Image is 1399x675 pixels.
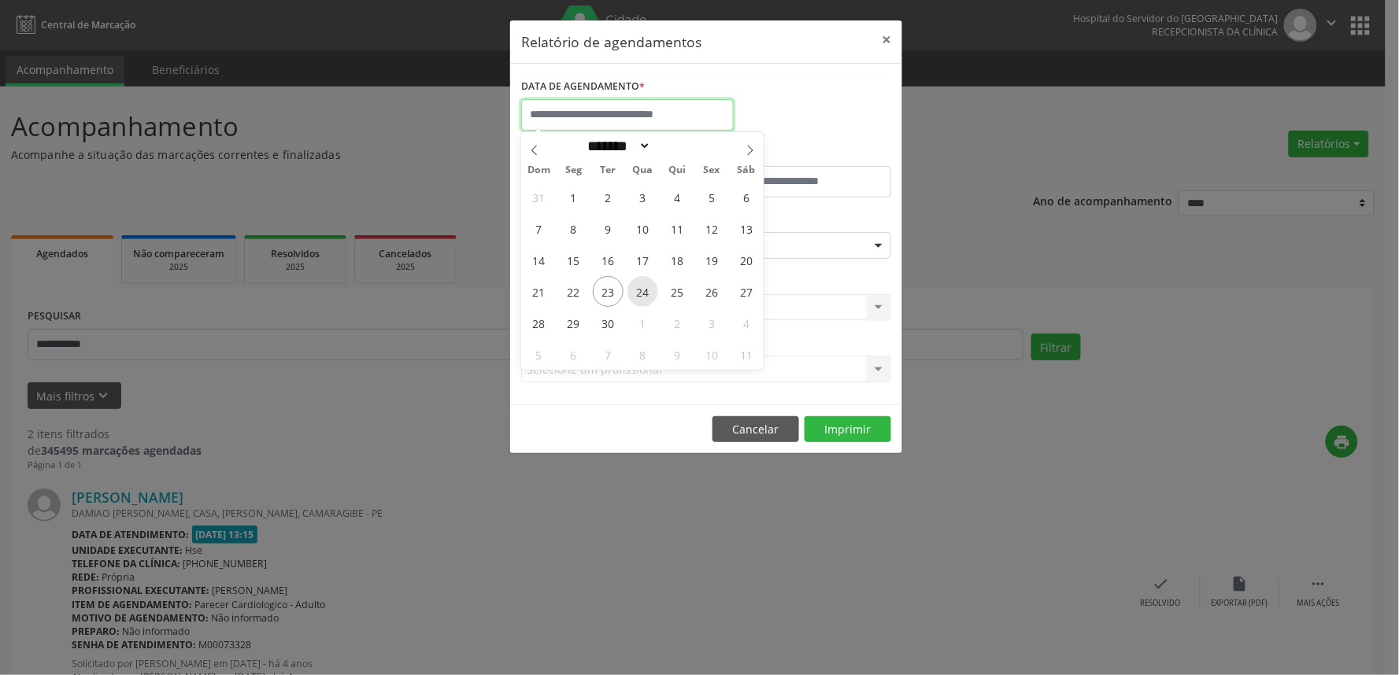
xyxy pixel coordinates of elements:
span: Seg [556,165,590,175]
input: Year [651,138,703,154]
button: Cancelar [712,416,799,443]
span: Setembro 16, 2025 [593,245,624,275]
span: Outubro 2, 2025 [662,308,693,338]
span: Outubro 5, 2025 [524,339,554,370]
span: Ter [590,165,625,175]
span: Setembro 28, 2025 [524,308,554,338]
span: Setembro 22, 2025 [558,276,589,307]
span: Sáb [729,165,764,175]
span: Setembro 5, 2025 [697,182,727,212]
span: Setembro 30, 2025 [593,308,624,338]
span: Setembro 29, 2025 [558,308,589,338]
span: Setembro 25, 2025 [662,276,693,307]
span: Setembro 24, 2025 [627,276,658,307]
span: Setembro 10, 2025 [627,213,658,244]
span: Outubro 4, 2025 [731,308,762,338]
span: Qua [625,165,660,175]
span: Setembro 12, 2025 [697,213,727,244]
span: Setembro 20, 2025 [731,245,762,275]
span: Setembro 13, 2025 [731,213,762,244]
span: Setembro 3, 2025 [627,182,658,212]
span: Setembro 18, 2025 [662,245,693,275]
span: Setembro 19, 2025 [697,245,727,275]
label: DATA DE AGENDAMENTO [521,75,645,99]
span: Outubro 1, 2025 [627,308,658,338]
span: Outubro 11, 2025 [731,339,762,370]
span: Outubro 10, 2025 [697,339,727,370]
span: Setembro 4, 2025 [662,182,693,212]
span: Sex [694,165,729,175]
span: Outubro 3, 2025 [697,308,727,338]
span: Setembro 11, 2025 [662,213,693,244]
span: Setembro 23, 2025 [593,276,624,307]
label: ATÉ [710,142,891,166]
span: Setembro 9, 2025 [593,213,624,244]
span: Dom [521,165,556,175]
span: Qui [660,165,694,175]
span: Setembro 2, 2025 [593,182,624,212]
span: Outubro 9, 2025 [662,339,693,370]
button: Imprimir [805,416,891,443]
span: Setembro 6, 2025 [731,182,762,212]
span: Setembro 27, 2025 [731,276,762,307]
select: Month [583,138,652,154]
span: Setembro 8, 2025 [558,213,589,244]
span: Setembro 15, 2025 [558,245,589,275]
span: Setembro 17, 2025 [627,245,658,275]
button: Close [871,20,902,59]
h5: Relatório de agendamentos [521,31,701,52]
span: Outubro 7, 2025 [593,339,624,370]
span: Setembro 1, 2025 [558,182,589,212]
span: Setembro 21, 2025 [524,276,554,307]
span: Outubro 6, 2025 [558,339,589,370]
span: Setembro 7, 2025 [524,213,554,244]
span: Setembro 26, 2025 [697,276,727,307]
span: Setembro 14, 2025 [524,245,554,275]
span: Agosto 31, 2025 [524,182,554,212]
span: Outubro 8, 2025 [627,339,658,370]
